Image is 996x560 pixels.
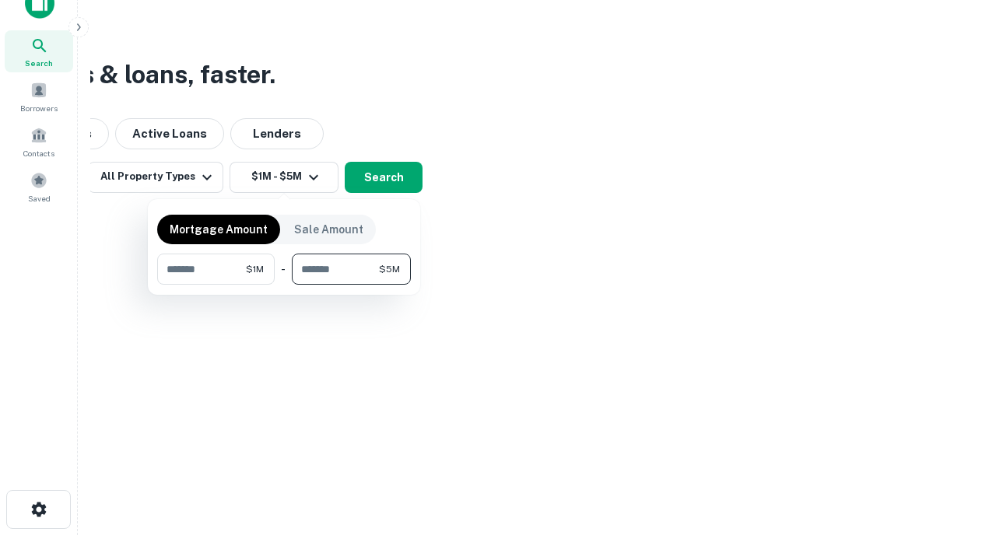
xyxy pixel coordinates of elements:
[246,262,264,276] span: $1M
[294,221,363,238] p: Sale Amount
[918,436,996,510] iframe: Chat Widget
[281,254,286,285] div: -
[170,221,268,238] p: Mortgage Amount
[379,262,400,276] span: $5M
